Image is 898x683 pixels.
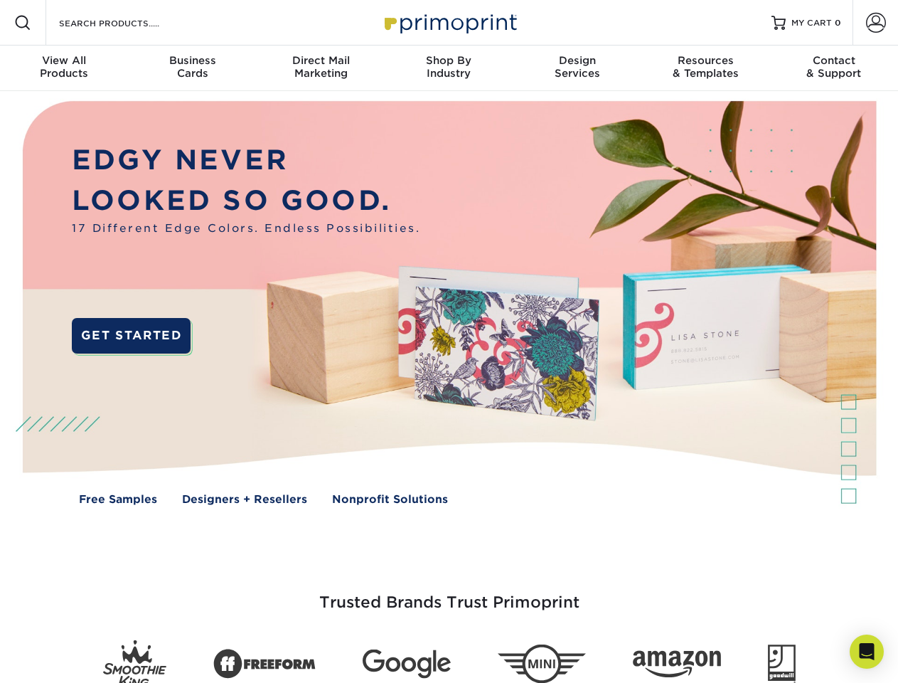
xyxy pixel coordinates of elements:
div: Services [513,54,641,80]
a: Nonprofit Solutions [332,492,448,508]
a: GET STARTED [72,318,191,354]
p: EDGY NEVER [72,140,420,181]
p: LOOKED SO GOOD. [72,181,420,221]
input: SEARCH PRODUCTS..... [58,14,196,31]
a: DesignServices [513,46,641,91]
a: Designers + Resellers [182,492,307,508]
span: 17 Different Edge Colors. Endless Possibilities. [72,221,420,237]
div: Cards [128,54,256,80]
img: Google [363,650,451,679]
span: MY CART [791,17,832,29]
a: BusinessCards [128,46,256,91]
span: Contact [770,54,898,67]
div: & Support [770,54,898,80]
div: Open Intercom Messenger [850,635,884,669]
img: Amazon [633,651,721,678]
span: Design [513,54,641,67]
span: Shop By [385,54,513,67]
a: Shop ByIndustry [385,46,513,91]
a: Free Samples [79,492,157,508]
span: Direct Mail [257,54,385,67]
div: Marketing [257,54,385,80]
a: Direct MailMarketing [257,46,385,91]
img: Goodwill [768,645,796,683]
span: Resources [641,54,769,67]
a: Resources& Templates [641,46,769,91]
div: Industry [385,54,513,80]
span: 0 [835,18,841,28]
h3: Trusted Brands Trust Primoprint [33,559,865,629]
span: Business [128,54,256,67]
a: Contact& Support [770,46,898,91]
img: Primoprint [378,7,520,38]
div: & Templates [641,54,769,80]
